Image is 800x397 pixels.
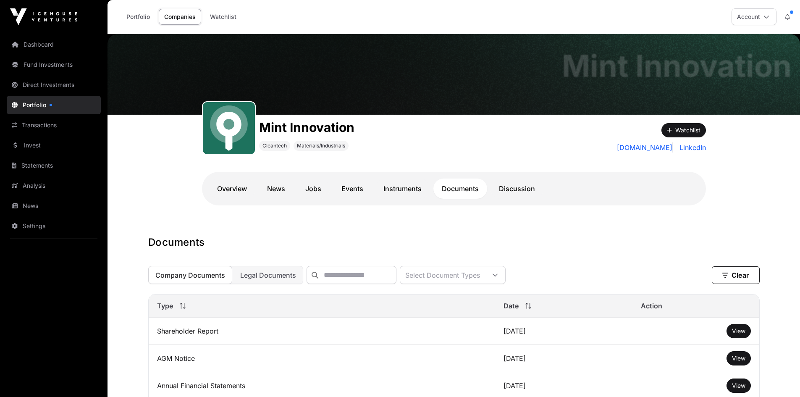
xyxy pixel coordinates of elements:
[333,179,372,199] a: Events
[727,324,751,338] button: View
[732,327,745,335] a: View
[661,123,706,137] button: Watchlist
[7,217,101,235] a: Settings
[159,9,201,25] a: Companies
[148,236,760,249] h1: Documents
[712,266,760,284] button: Clear
[495,345,632,372] td: [DATE]
[490,179,543,199] a: Discussion
[209,179,699,199] nav: Tabs
[7,116,101,134] a: Transactions
[7,55,101,74] a: Fund Investments
[732,355,745,362] span: View
[297,179,330,199] a: Jobs
[727,379,751,393] button: View
[7,176,101,195] a: Analysis
[7,156,101,175] a: Statements
[732,354,745,363] a: View
[732,8,776,25] button: Account
[149,318,496,345] td: Shareholder Report
[433,179,487,199] a: Documents
[676,142,706,152] a: LinkedIn
[297,142,345,149] span: Materials/Industrials
[108,34,800,115] img: Mint Innovation
[617,142,673,152] a: [DOMAIN_NAME]
[121,9,155,25] a: Portfolio
[504,301,519,311] span: Date
[149,345,496,372] td: AGM Notice
[732,381,745,390] a: View
[495,318,632,345] td: [DATE]
[259,120,354,135] h1: Mint Innovation
[400,266,485,284] div: Select Document Types
[641,301,662,311] span: Action
[7,197,101,215] a: News
[7,136,101,155] a: Invest
[205,9,242,25] a: Watchlist
[259,179,294,199] a: News
[7,96,101,114] a: Portfolio
[155,271,225,279] span: Company Documents
[758,357,800,397] iframe: Chat Widget
[562,51,792,81] h1: Mint Innovation
[7,76,101,94] a: Direct Investments
[206,105,252,151] img: Mint.svg
[7,35,101,54] a: Dashboard
[10,8,77,25] img: Icehouse Ventures Logo
[375,179,430,199] a: Instruments
[240,271,296,279] span: Legal Documents
[732,327,745,334] span: View
[233,266,303,284] button: Legal Documents
[148,266,232,284] button: Company Documents
[727,351,751,365] button: View
[732,382,745,389] span: View
[157,301,173,311] span: Type
[262,142,287,149] span: Cleantech
[209,179,255,199] a: Overview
